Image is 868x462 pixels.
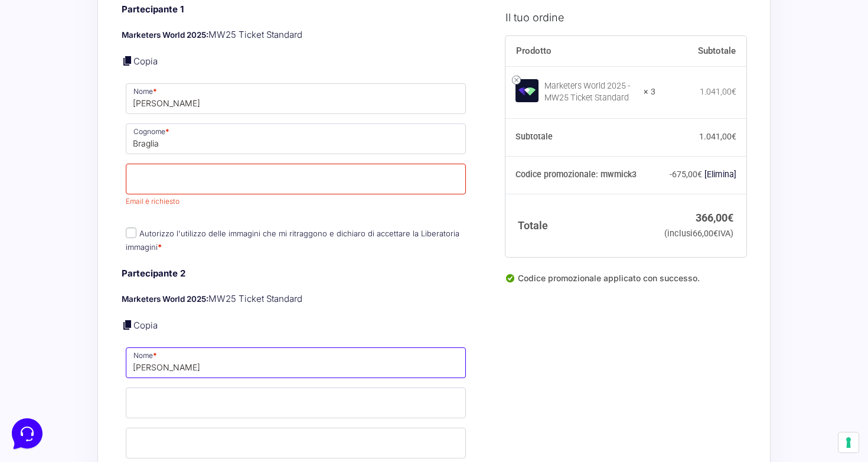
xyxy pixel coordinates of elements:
[35,370,56,380] p: Home
[19,99,217,123] button: Inizia una conversazione
[122,55,133,67] a: Copia i dettagli dell'acquirente
[19,47,100,57] span: Le tue conversazioni
[838,432,859,453] button: Le tue preferenze relative al consenso per le tecnologie di tracciamento
[9,9,198,28] h2: Ciao da Marketers 👋
[19,66,43,90] img: dark
[697,170,702,179] span: €
[505,156,656,194] th: Codice promozionale: mwmick3
[122,3,470,17] h4: Partecipante 1
[732,87,736,96] span: €
[126,227,136,238] input: Autorizzo l'utilizzo delle immagini che mi ritraggono e dichiaro di accettare la Liberatoria imma...
[713,228,718,238] span: €
[154,353,227,380] button: Aiuto
[27,172,193,184] input: Cerca un articolo...
[544,80,637,104] div: Marketers World 2025 - MW25 Ticket Standard
[122,319,133,331] a: Copia i dettagli dell'acquirente
[693,228,718,238] span: 66,00
[505,9,746,25] h3: Il tuo ordine
[9,353,82,380] button: Home
[700,87,736,96] bdi: 1.041,00
[515,79,539,102] img: Marketers World 2025 - MW25 Ticket Standard
[77,106,174,116] span: Inizia una conversazione
[655,35,746,66] th: Subtotale
[133,56,158,67] a: Copia
[699,132,736,141] bdi: 1.041,00
[122,28,470,42] p: MW25 Ticket Standard
[664,228,733,238] small: (inclusi IVA)
[704,170,736,179] a: Rimuovi il codice promozionale mwmick3
[672,170,702,179] span: 675,00
[505,194,656,257] th: Totale
[696,211,733,223] bdi: 366,00
[655,156,746,194] td: -
[126,229,459,252] label: Autorizzo l'utilizzo delle immagini che mi ritraggono e dichiaro di accettare la Liberatoria imma...
[732,132,736,141] span: €
[102,370,134,380] p: Messaggi
[727,211,733,223] span: €
[133,320,158,331] a: Copia
[644,86,655,98] strong: × 3
[505,118,656,156] th: Subtotale
[57,66,80,90] img: dark
[122,30,208,40] strong: Marketers World 2025:
[126,197,180,206] span: Email è richiesto
[505,271,746,294] div: Codice promozionale applicato con successo.
[122,292,470,306] p: MW25 Ticket Standard
[82,353,155,380] button: Messaggi
[182,370,199,380] p: Aiuto
[19,147,92,156] span: Trova una risposta
[505,35,656,66] th: Prodotto
[122,294,208,304] strong: Marketers World 2025:
[9,416,45,451] iframe: Customerly Messenger Launcher
[122,267,470,281] h4: Partecipante 2
[126,147,217,156] a: Apri Centro Assistenza
[38,66,61,90] img: dark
